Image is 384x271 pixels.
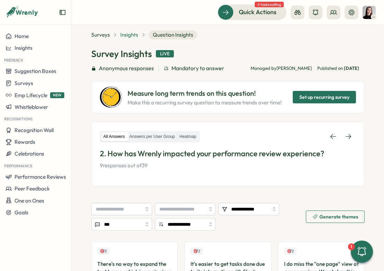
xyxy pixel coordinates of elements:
[351,241,373,263] button: 1
[255,2,284,7] span: 4 tasks waiting
[127,132,177,141] label: Answers per User Group
[15,197,44,204] span: One on Ones
[50,92,64,98] span: NEW
[15,209,28,216] span: Goals
[91,48,152,60] h1: Survey Insights
[299,91,349,103] span: Set up recurring survey
[99,64,154,73] span: Anonymous responses
[100,148,356,159] p: 2. How has Wrenly impacted your performance review experience?
[128,99,282,106] p: Make this a recurring survey question to measure trends over time!
[171,64,224,73] span: Mandatory to answer
[218,4,287,20] button: Quick Actions
[100,162,356,169] p: 9 responses out of 39
[101,132,127,141] label: All Answers
[363,6,376,19] img: Elena Ladushyna
[120,31,138,39] a: Insights
[190,247,203,255] div: Upvotes
[91,31,110,39] a: Surveys
[128,88,282,99] p: Measure long term trends on this question!
[15,33,29,39] span: Home
[306,211,365,223] button: Generate themes
[15,80,33,86] span: Surveys
[177,132,198,141] label: Heatmap
[97,247,110,255] div: Upvotes
[156,50,174,58] div: Live
[15,45,32,51] span: Insights
[284,247,297,255] div: Upvotes
[15,150,44,157] span: Celebrations
[251,65,312,72] p: Managed by
[15,185,50,192] span: Peer Feedback
[15,68,56,74] span: Suggestion Boxes
[15,92,47,99] span: Emp Lifecycle
[149,30,197,39] span: Question Insights
[239,8,277,17] span: Quick Actions
[15,174,66,180] span: Performance Reviews
[277,65,312,71] span: [PERSON_NAME]
[293,91,356,103] button: Set up recurring survey
[344,65,359,71] span: [DATE]
[15,104,48,110] span: Whistleblower
[59,9,66,16] button: Expand sidebar
[319,214,358,219] span: Generate themes
[348,243,355,250] div: 1
[15,139,35,145] span: Rewards
[317,65,359,72] span: Published on
[15,127,54,133] span: Recognition Wall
